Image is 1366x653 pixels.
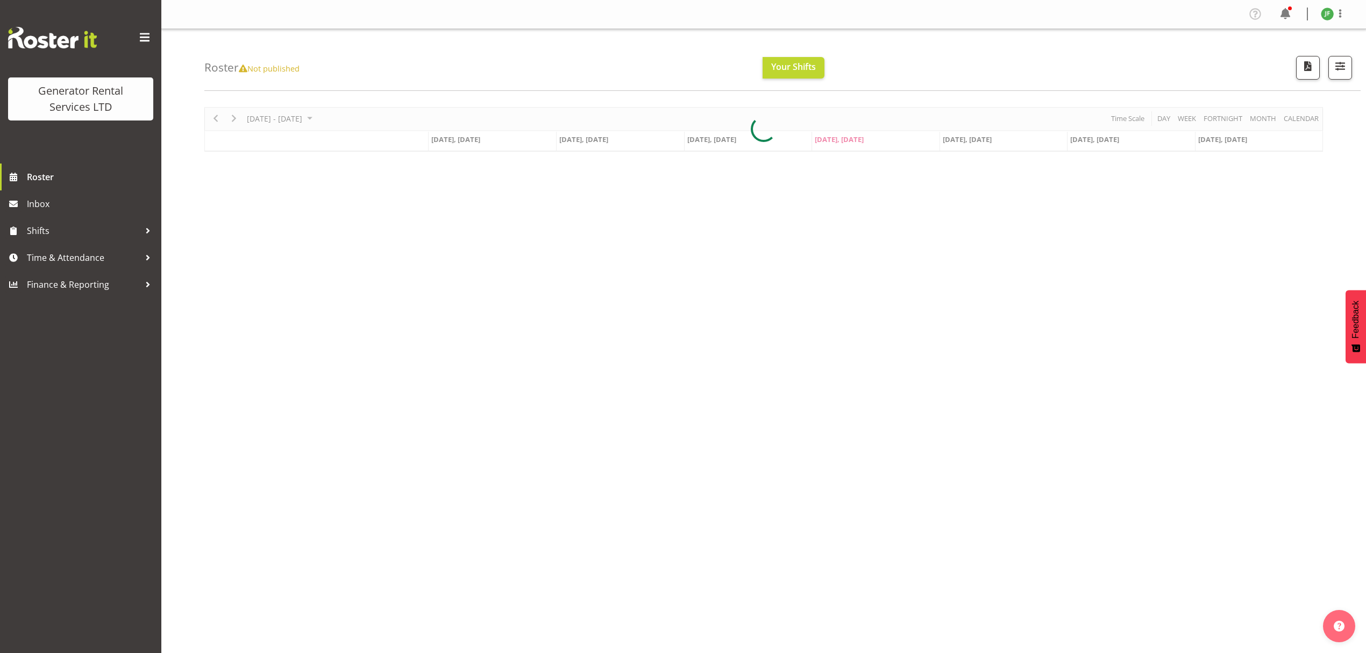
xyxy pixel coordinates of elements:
[1351,301,1361,338] span: Feedback
[27,223,140,239] span: Shifts
[19,83,143,115] div: Generator Rental Services LTD
[1296,56,1320,80] button: Download a PDF of the roster according to the set date range.
[239,63,300,74] span: Not published
[8,27,97,48] img: Rosterit website logo
[1334,621,1344,631] img: help-xxl-2.png
[204,61,300,74] h4: Roster
[771,61,816,73] span: Your Shifts
[763,57,824,79] button: Your Shifts
[1321,8,1334,20] img: jack-ford10538.jpg
[1346,290,1366,363] button: Feedback - Show survey
[27,250,140,266] span: Time & Attendance
[27,196,156,212] span: Inbox
[27,169,156,185] span: Roster
[27,276,140,293] span: Finance & Reporting
[1328,56,1352,80] button: Filter Shifts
